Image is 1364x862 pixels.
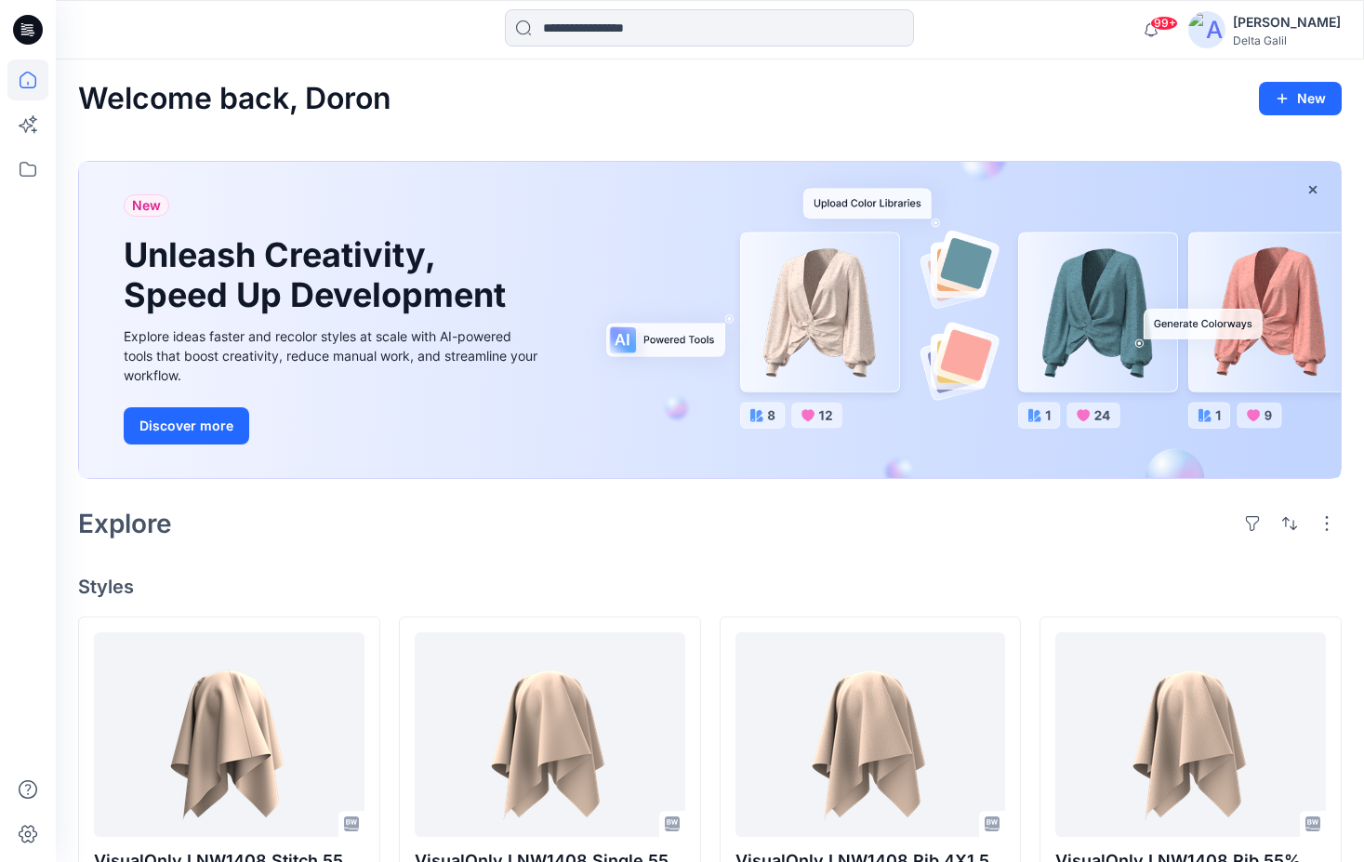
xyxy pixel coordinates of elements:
[1188,11,1225,48] img: avatar
[1150,16,1178,31] span: 99+
[124,235,514,315] h1: Unleash Creativity, Speed Up Development
[132,194,161,217] span: New
[78,509,172,538] h2: Explore
[1055,632,1326,837] a: VisualOnly LNW1408 Rib 55% Nylon 45% Elastane
[78,82,391,116] h2: Welcome back, Doron
[94,632,364,837] a: VisualOnly LNW1408 Stitch 55% Nylon 45% Elastane
[124,326,542,385] div: Explore ideas faster and recolor styles at scale with AI-powered tools that boost creativity, red...
[1233,11,1341,33] div: [PERSON_NAME]
[78,576,1342,598] h4: Styles
[1259,82,1342,115] button: New
[124,407,249,444] button: Discover more
[124,407,542,444] a: Discover more
[735,632,1006,837] a: VisualOnly LNW1408 Rib 4X1 55% Nylon 45% Elastane
[1233,33,1341,47] div: Delta Galil
[415,632,685,837] a: VisualOnly LNW1408 Single 55% Nylon 45% Elastane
